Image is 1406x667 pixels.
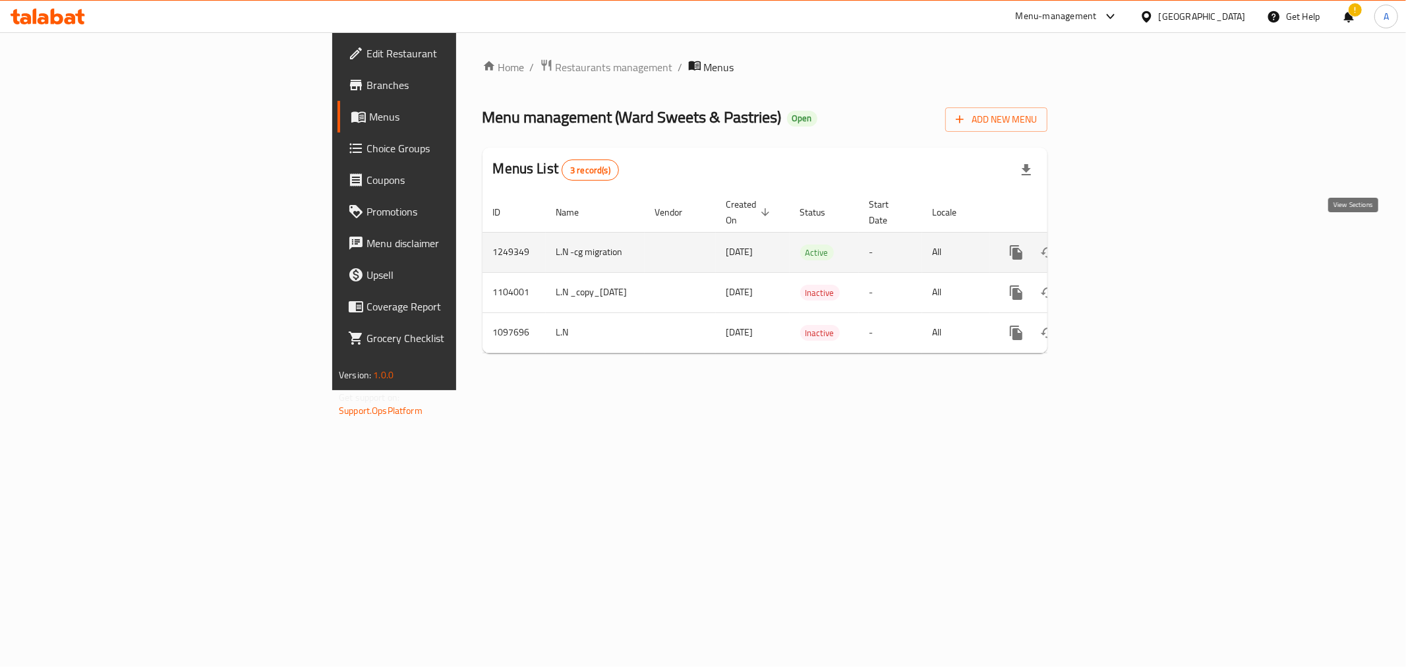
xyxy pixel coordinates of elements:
a: Coupons [337,164,567,196]
div: Total records count [562,159,619,181]
span: Locale [933,204,974,220]
span: Branches [366,77,556,93]
span: Menu management ( Ward Sweets & Pastries ) [483,102,782,132]
td: All [922,312,990,353]
span: Vendor [655,204,700,220]
th: Actions [990,192,1138,233]
span: Menus [369,109,556,125]
span: Restaurants management [556,59,673,75]
span: Menus [704,59,734,75]
a: Menu disclaimer [337,227,567,259]
td: All [922,272,990,312]
span: Upsell [366,267,556,283]
span: ID [493,204,518,220]
td: - [859,272,922,312]
span: [DATE] [726,324,753,341]
span: Open [787,113,817,124]
button: Change Status [1032,277,1064,308]
a: Coverage Report [337,291,567,322]
div: Open [787,111,817,127]
a: Promotions [337,196,567,227]
span: Choice Groups [366,140,556,156]
span: Active [800,245,834,260]
button: more [1001,237,1032,268]
td: - [859,312,922,353]
span: Menu disclaimer [366,235,556,251]
span: 1.0.0 [373,366,394,384]
span: Created On [726,196,774,228]
div: Inactive [800,325,840,341]
nav: breadcrumb [483,59,1047,76]
span: Promotions [366,204,556,219]
div: [GEOGRAPHIC_DATA] [1159,9,1246,24]
a: Menus [337,101,567,132]
a: Grocery Checklist [337,322,567,354]
span: Inactive [800,285,840,301]
span: Edit Restaurant [366,45,556,61]
td: All [922,232,990,272]
span: Add New Menu [956,111,1037,128]
span: Coverage Report [366,299,556,314]
a: Restaurants management [540,59,673,76]
button: Change Status [1032,237,1064,268]
button: Change Status [1032,317,1064,349]
button: more [1001,277,1032,308]
a: Choice Groups [337,132,567,164]
td: L.N -cg migration [546,232,645,272]
span: Inactive [800,326,840,341]
a: Upsell [337,259,567,291]
table: enhanced table [483,192,1138,353]
span: Start Date [869,196,906,228]
span: Name [556,204,597,220]
a: Branches [337,69,567,101]
span: 3 record(s) [562,164,618,177]
span: A [1384,9,1389,24]
a: Support.OpsPlatform [339,402,423,419]
div: Menu-management [1016,9,1097,24]
span: Get support on: [339,389,399,406]
span: [DATE] [726,243,753,260]
span: Grocery Checklist [366,330,556,346]
span: Version: [339,366,371,384]
td: - [859,232,922,272]
span: Coupons [366,172,556,188]
h2: Menus List [493,159,619,181]
td: L.N [546,312,645,353]
button: Add New Menu [945,107,1047,132]
span: [DATE] [726,283,753,301]
li: / [678,59,683,75]
div: Export file [1011,154,1042,186]
a: Edit Restaurant [337,38,567,69]
td: L.N _copy_[DATE] [546,272,645,312]
span: Status [800,204,843,220]
button: more [1001,317,1032,349]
